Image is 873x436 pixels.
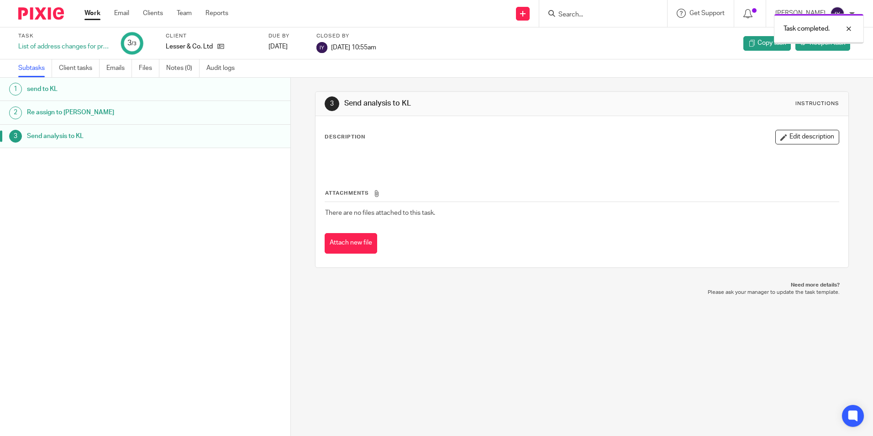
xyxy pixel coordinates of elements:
small: /3 [131,41,137,46]
label: Due by [268,32,305,40]
button: Attach new file [325,233,377,254]
img: Pixie [18,7,64,20]
h1: send to KL [27,82,197,96]
span: Attachments [325,191,369,196]
p: Lesser & Co. Ltd [166,42,213,51]
a: Subtasks [18,59,52,77]
p: Description [325,133,365,141]
h1: Send analysis to KL [344,99,601,108]
label: Client [166,32,257,40]
div: 2 [9,106,22,119]
a: Work [84,9,100,18]
div: 3 [127,38,137,48]
a: Emails [106,59,132,77]
a: Team [177,9,192,18]
div: List of address changes for prior month advised by clients [18,42,110,51]
a: Client tasks [59,59,100,77]
a: Files [139,59,159,77]
div: [DATE] [268,42,305,51]
span: There are no files attached to this task. [325,210,435,216]
label: Task [18,32,110,40]
a: Email [114,9,129,18]
label: Closed by [316,32,376,40]
img: svg%3E [830,6,845,21]
p: Need more details? [324,282,839,289]
a: Notes (0) [166,59,200,77]
div: Instructions [795,100,839,107]
img: svg%3E [316,42,327,53]
h1: Re assign to [PERSON_NAME] [27,106,197,119]
button: Edit description [775,130,839,144]
p: Please ask your manager to update the task template. [324,289,839,296]
div: 3 [325,96,339,111]
span: [DATE] 10:55am [331,44,376,50]
div: 3 [9,130,22,143]
p: Task completed. [784,24,830,33]
h1: Send analysis to KL [27,129,197,143]
a: Clients [143,9,163,18]
div: 1 [9,83,22,96]
a: Audit logs [206,59,242,77]
a: Reports [205,9,228,18]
